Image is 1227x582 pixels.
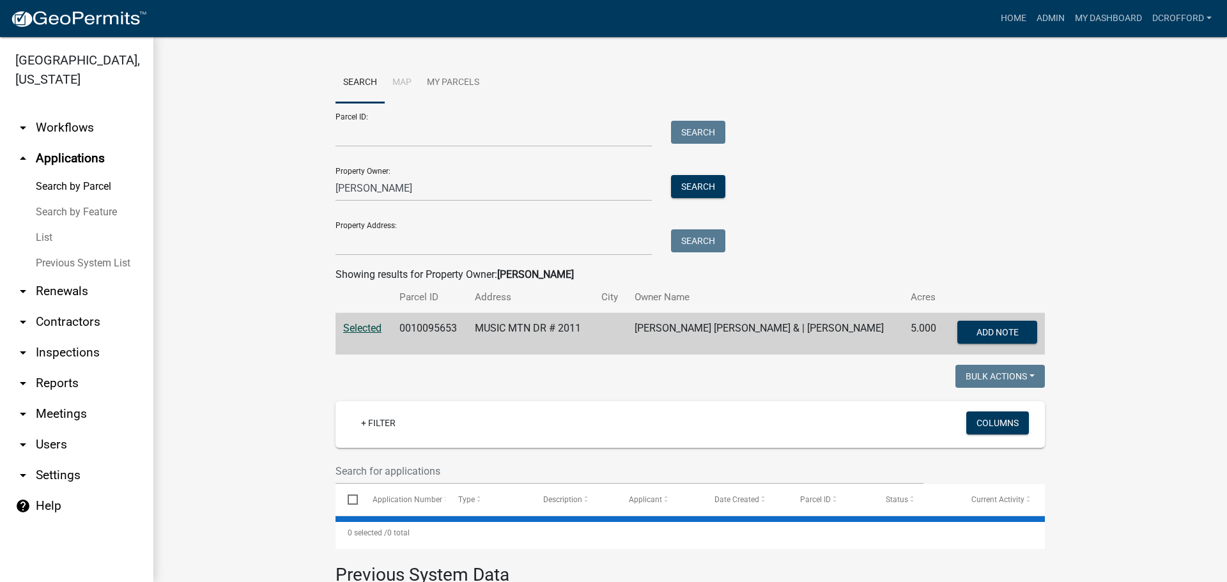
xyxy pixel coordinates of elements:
button: Columns [966,411,1029,434]
button: Search [671,121,725,144]
button: Search [671,229,725,252]
datatable-header-cell: Select [336,484,360,515]
datatable-header-cell: Current Activity [959,484,1045,515]
button: Bulk Actions [955,365,1045,388]
span: Description [543,495,582,504]
a: Search [336,63,385,103]
i: arrow_drop_down [15,284,31,299]
datatable-header-cell: Date Created [702,484,788,515]
th: City [594,282,627,312]
datatable-header-cell: Status [874,484,959,515]
td: 5.000 [903,313,946,355]
a: Admin [1031,6,1070,31]
span: Applicant [629,495,662,504]
span: Date Created [714,495,759,504]
i: arrow_drop_down [15,345,31,360]
span: Status [886,495,908,504]
span: Current Activity [971,495,1024,504]
a: Selected [343,322,382,334]
datatable-header-cell: Type [445,484,531,515]
td: [PERSON_NAME] [PERSON_NAME] & | [PERSON_NAME] [627,313,902,355]
datatable-header-cell: Parcel ID [788,484,874,515]
a: Home [996,6,1031,31]
span: Add Note [976,327,1018,337]
a: My Parcels [419,63,487,103]
datatable-header-cell: Application Number [360,484,445,515]
i: arrow_drop_down [15,314,31,330]
span: Application Number [373,495,442,504]
div: 0 total [336,517,1045,549]
span: Parcel ID [800,495,831,504]
i: arrow_drop_up [15,151,31,166]
i: arrow_drop_down [15,376,31,391]
th: Acres [903,282,946,312]
input: Search for applications [336,458,923,484]
button: Add Note [957,321,1037,344]
datatable-header-cell: Applicant [617,484,702,515]
a: + Filter [351,411,406,434]
button: Search [671,175,725,198]
i: arrow_drop_down [15,406,31,422]
th: Address [467,282,594,312]
th: Parcel ID [392,282,468,312]
span: Type [458,495,475,504]
a: dcrofford [1147,6,1217,31]
span: 0 selected / [348,528,387,537]
td: 0010095653 [392,313,468,355]
i: arrow_drop_down [15,120,31,135]
i: arrow_drop_down [15,468,31,483]
i: arrow_drop_down [15,437,31,452]
strong: [PERSON_NAME] [497,268,574,280]
i: help [15,498,31,514]
div: Showing results for Property Owner: [336,267,1045,282]
a: My Dashboard [1070,6,1147,31]
th: Owner Name [627,282,902,312]
td: MUSIC MTN DR # 2011 [467,313,594,355]
datatable-header-cell: Description [531,484,617,515]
